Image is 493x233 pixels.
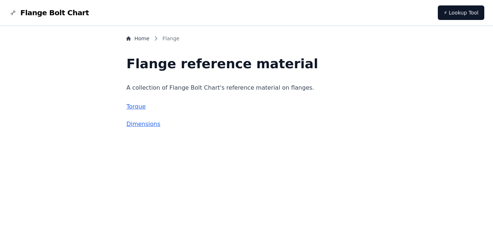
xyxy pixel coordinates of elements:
[438,5,484,20] a: ⚡ Lookup Tool
[126,83,367,93] p: A collection of Flange Bolt Chart's reference material on flanges.
[126,57,367,71] h1: Flange reference material
[9,8,17,17] img: Flange Bolt Chart Logo
[126,120,160,127] a: Dimensions
[9,8,89,18] a: Flange Bolt Chart LogoFlange Bolt Chart
[20,8,89,18] span: Flange Bolt Chart
[126,35,149,42] a: Home
[163,35,180,42] span: Flange
[126,35,367,45] nav: Breadcrumb
[126,103,146,110] a: Torque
